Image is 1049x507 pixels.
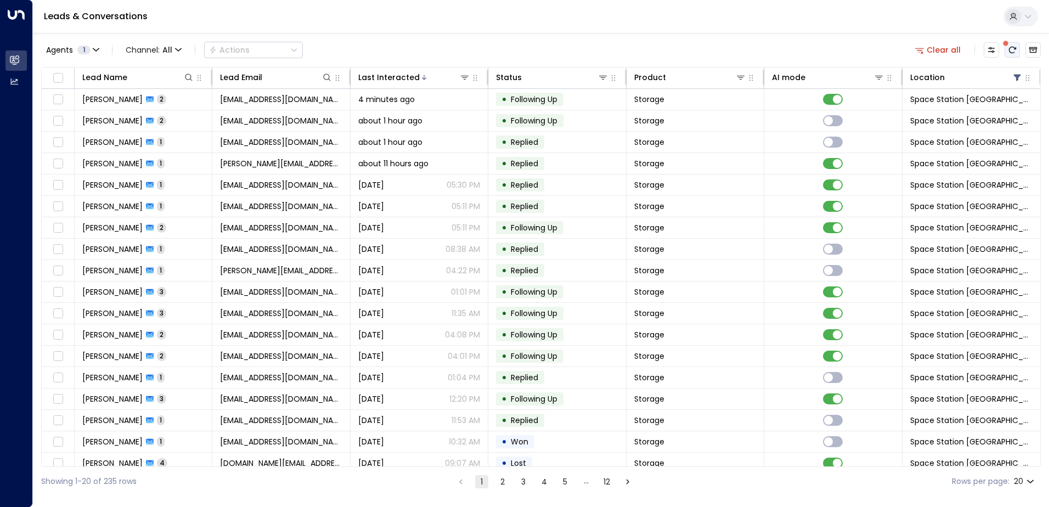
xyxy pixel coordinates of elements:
[82,436,143,447] span: Hannah Vassallo
[445,458,480,469] p: 09:07 AM
[910,329,1033,340] span: Space Station Doncaster
[517,475,530,488] button: Go to page 3
[501,133,507,151] div: •
[220,393,342,404] span: wurzel76@hotmail.com
[358,265,384,276] span: Aug 16, 2025
[82,222,143,233] span: Pascal Dent
[454,475,635,488] nav: pagination navigation
[511,415,538,426] span: Replied
[220,436,342,447] span: hannah16barber@hotmail.co.uk
[220,115,342,126] span: info@barbq.co.uk
[511,179,538,190] span: Replied
[46,46,73,54] span: Agents
[910,458,1033,469] span: Space Station Doncaster
[634,308,664,319] span: Storage
[634,265,664,276] span: Storage
[220,458,342,469] span: nidithap.np@gmail.com
[634,393,664,404] span: Storage
[358,71,470,84] div: Last Interacted
[220,372,342,383] span: sophiespink95@hotmail.com
[82,329,143,340] span: Tia Wilkins
[51,157,65,171] span: Toggle select row
[82,71,194,84] div: Lead Name
[910,71,945,84] div: Location
[501,154,507,173] div: •
[82,351,143,362] span: Perry McShane
[162,46,172,54] span: All
[51,435,65,449] span: Toggle select row
[358,222,384,233] span: Yesterday
[910,222,1033,233] span: Space Station Doncaster
[157,394,166,403] span: 3
[82,458,143,469] span: Nidhitha Prabhu
[358,201,384,212] span: Yesterday
[501,90,507,109] div: •
[220,286,342,297] span: rebeccashepherd2177@gmail.com
[511,94,557,105] span: Following Up
[448,351,480,362] p: 04:01 PM
[51,136,65,149] span: Toggle select row
[634,179,664,190] span: Storage
[910,286,1033,297] span: Space Station Doncaster
[157,351,166,360] span: 2
[772,71,884,84] div: AI mode
[157,373,165,382] span: 1
[157,308,166,318] span: 3
[501,197,507,216] div: •
[358,351,384,362] span: Aug 15, 2025
[634,415,664,426] span: Storage
[82,201,143,212] span: Michelle Lawrence
[51,392,65,406] span: Toggle select row
[82,286,143,297] span: Rebecca Shepherd
[157,244,165,253] span: 1
[358,71,420,84] div: Last Interacted
[634,71,746,84] div: Product
[634,286,664,297] span: Storage
[51,328,65,342] span: Toggle select row
[511,115,557,126] span: Following Up
[501,325,507,344] div: •
[157,287,166,296] span: 3
[220,308,342,319] span: juliacarson@gmail.com
[452,415,480,426] p: 11:53 AM
[496,71,608,84] div: Status
[448,372,480,383] p: 01:04 PM
[511,458,526,469] span: Lost
[220,71,262,84] div: Lead Email
[634,329,664,340] span: Storage
[358,179,384,190] span: Yesterday
[220,415,342,426] span: historyobsessedturtle@gmail.com
[911,42,966,58] button: Clear all
[358,436,384,447] span: Aug 15, 2025
[220,71,332,84] div: Lead Email
[501,240,507,258] div: •
[910,115,1033,126] span: Space Station Doncaster
[204,42,303,58] div: Button group with a nested menu
[446,265,480,276] p: 04:22 PM
[501,304,507,323] div: •
[634,351,664,362] span: Storage
[511,201,538,212] span: Replied
[634,244,664,255] span: Storage
[449,393,480,404] p: 12:20 PM
[358,244,384,255] span: Yesterday
[82,415,143,426] span: Charlotte Roberts
[358,415,384,426] span: Aug 15, 2025
[634,201,664,212] span: Storage
[51,264,65,278] span: Toggle select row
[121,42,186,58] button: Channel:All
[452,201,480,212] p: 05:11 PM
[41,42,103,58] button: Agents1
[209,45,250,55] div: Actions
[220,351,342,362] span: perry_mcshane@hotmail.co.uk
[511,351,557,362] span: Following Up
[511,137,538,148] span: Replied
[447,179,480,190] p: 05:30 PM
[501,176,507,194] div: •
[82,393,143,404] span: Mark Fear
[634,158,664,169] span: Storage
[157,330,166,339] span: 2
[501,432,507,451] div: •
[984,42,999,58] button: Customize
[82,265,143,276] span: Laura Davis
